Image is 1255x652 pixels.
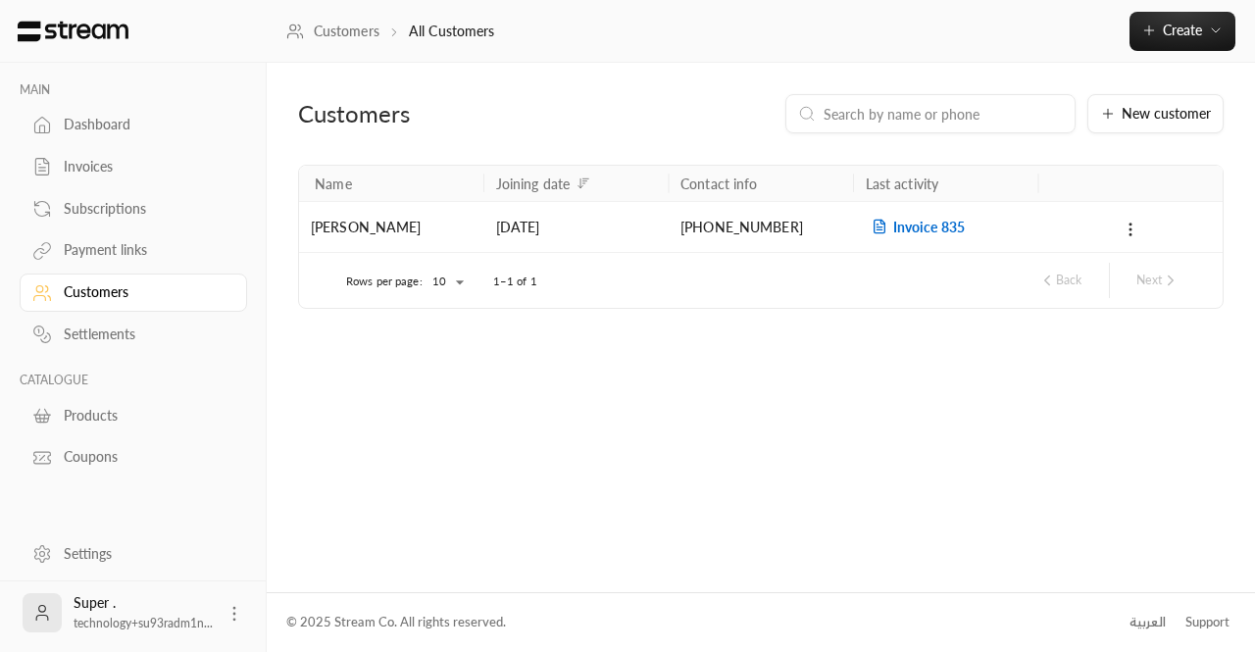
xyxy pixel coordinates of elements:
p: Rows per page: [346,274,423,289]
div: Customers [64,282,223,302]
a: Support [1179,605,1235,640]
a: Customers [286,22,379,41]
div: Joining date [496,176,570,192]
div: العربية [1129,613,1166,632]
p: All Customers [409,22,495,41]
div: Settlements [64,325,223,344]
div: [PERSON_NAME] [311,202,473,252]
div: Coupons [64,447,223,467]
a: Settlements [20,316,247,354]
p: 1–1 of 1 [493,274,537,289]
a: Settings [20,534,247,573]
a: Payment links [20,231,247,270]
div: Last activity [866,176,939,192]
a: Dashboard [20,106,247,144]
p: CATALOGUE [20,373,247,388]
div: Subscriptions [64,199,223,219]
div: Super . [74,593,213,632]
div: Products [64,406,223,426]
span: Create [1163,22,1202,38]
button: New customer [1087,94,1224,133]
a: Products [20,396,247,434]
div: Invoices [64,157,223,176]
button: Create [1129,12,1235,51]
div: © 2025 Stream Co. All rights reserved. [286,613,506,632]
a: Invoices [20,148,247,186]
a: Subscriptions [20,189,247,227]
span: technology+su93radm1n... [74,616,213,630]
div: Payment links [64,240,223,260]
a: Customers [20,274,247,312]
div: Settings [64,544,223,564]
div: Name [315,176,352,192]
div: [DATE] [496,202,658,252]
nav: breadcrumb [286,22,495,41]
p: MAIN [20,82,247,98]
button: Sort [572,172,595,195]
div: 10 [423,270,470,294]
div: Dashboard [64,115,223,134]
input: Search by name or phone [824,103,1063,125]
span: Invoice 835 [866,219,965,235]
div: Contact info [680,176,757,192]
a: Coupons [20,438,247,476]
span: New customer [1122,107,1211,121]
div: [PHONE_NUMBER] [680,202,842,252]
div: Customers [298,98,594,129]
img: Logo [16,21,130,42]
